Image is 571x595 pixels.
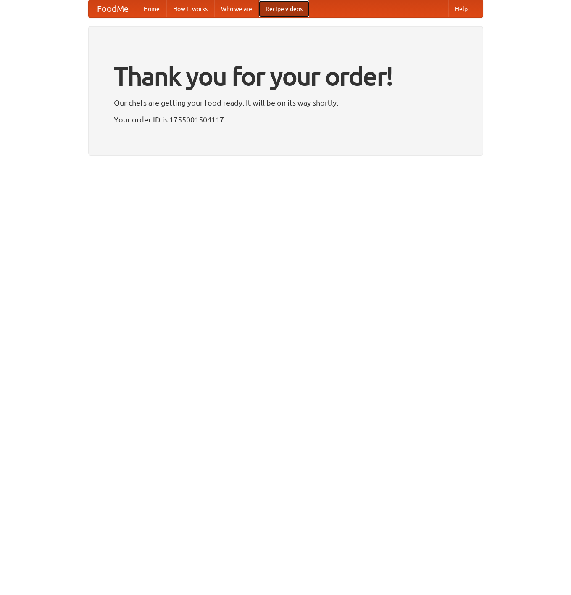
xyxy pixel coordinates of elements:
[166,0,214,17] a: How it works
[114,113,458,126] p: Your order ID is 1755001504117.
[448,0,474,17] a: Help
[114,56,458,96] h1: Thank you for your order!
[137,0,166,17] a: Home
[214,0,259,17] a: Who we are
[114,96,458,109] p: Our chefs are getting your food ready. It will be on its way shortly.
[89,0,137,17] a: FoodMe
[259,0,309,17] a: Recipe videos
